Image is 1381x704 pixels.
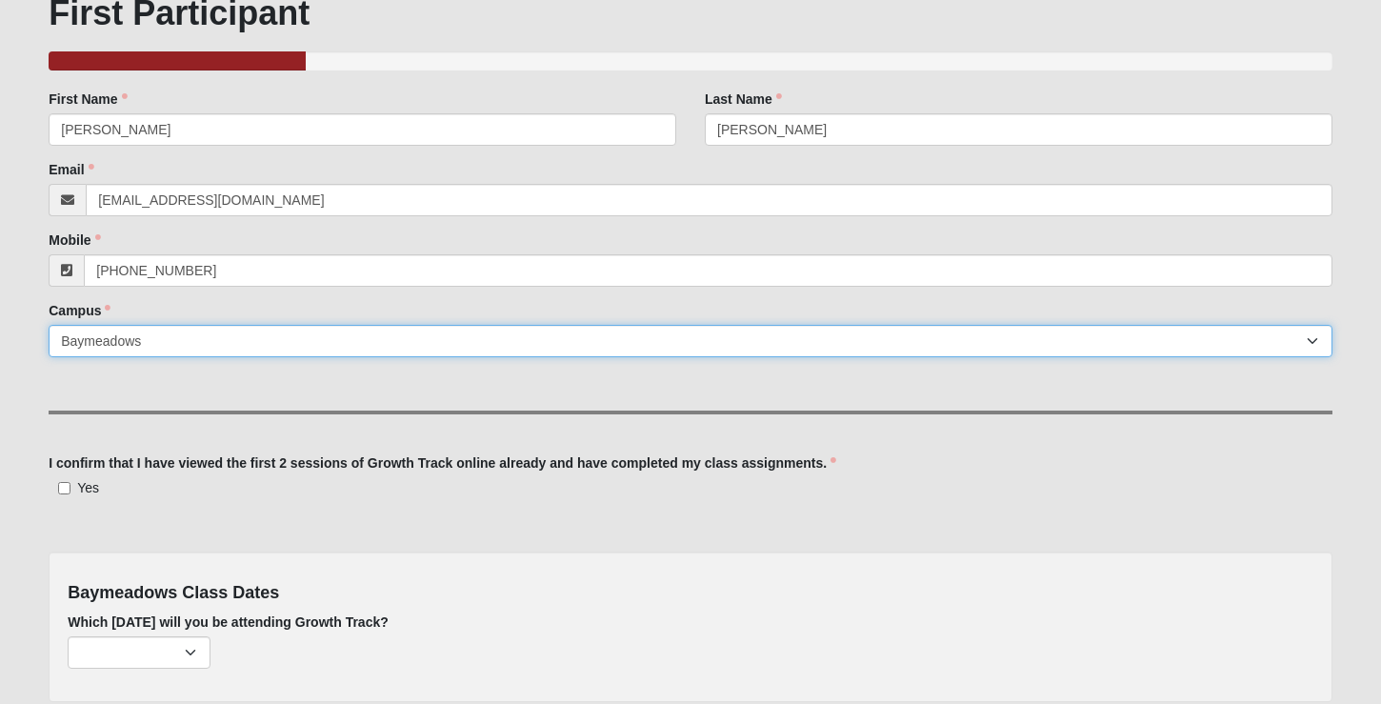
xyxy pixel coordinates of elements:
[77,480,99,495] span: Yes
[705,90,782,109] label: Last Name
[49,90,127,109] label: First Name
[58,482,70,494] input: Yes
[68,583,1313,604] h4: Baymeadows Class Dates
[49,231,100,250] label: Mobile
[49,160,93,179] label: Email
[49,301,110,320] label: Campus
[49,453,836,473] label: I confirm that I have viewed the first 2 sessions of Growth Track online already and have complet...
[68,613,389,632] label: Which [DATE] will you be attending Growth Track?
